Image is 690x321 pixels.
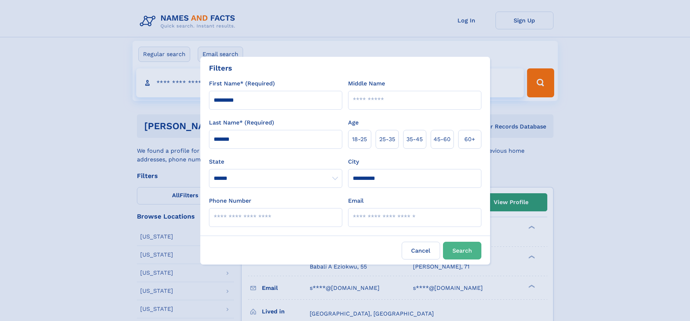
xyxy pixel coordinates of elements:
[209,79,275,88] label: First Name* (Required)
[402,242,440,259] label: Cancel
[443,242,481,259] button: Search
[348,197,364,205] label: Email
[352,135,367,144] span: 18‑25
[209,157,342,166] label: State
[434,135,451,144] span: 45‑60
[348,79,385,88] label: Middle Name
[406,135,423,144] span: 35‑45
[379,135,395,144] span: 25‑35
[348,157,359,166] label: City
[209,118,274,127] label: Last Name* (Required)
[464,135,475,144] span: 60+
[348,118,359,127] label: Age
[209,63,232,73] div: Filters
[209,197,251,205] label: Phone Number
